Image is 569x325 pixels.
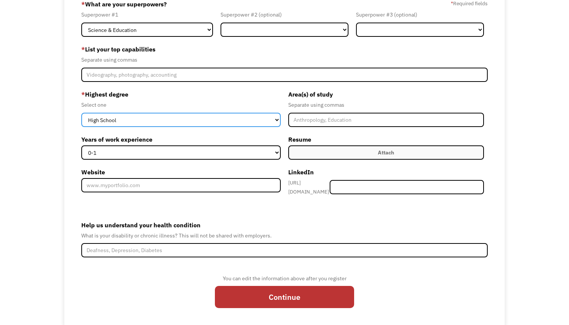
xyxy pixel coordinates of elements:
div: Separate using commas [81,55,487,64]
label: Resume [288,133,484,145]
label: Attach [288,145,484,160]
label: LinkedIn [288,166,484,178]
label: Highest degree [81,88,281,100]
div: Select one [81,100,281,109]
input: Videography, photography, accounting [81,68,487,82]
div: Superpower #1 [81,10,213,19]
label: List your top capabilities [81,43,487,55]
div: Superpower #2 (optional) [221,10,348,19]
input: Deafness, Depression, Diabetes [81,243,487,257]
label: Help us understand your health condition [81,219,487,231]
label: Years of work experience [81,133,281,145]
input: Anthropology, Education [288,113,484,127]
label: Area(s) of study [288,88,484,100]
input: Continue [215,286,354,308]
div: [URL][DOMAIN_NAME] [288,178,330,196]
input: www.myportfolio.com [81,178,281,192]
div: You can edit the information above after you register [215,274,354,283]
div: Attach [378,148,394,157]
div: What is your disability or chronic illness? This will not be shared with employers. [81,231,487,240]
div: Superpower #3 (optional) [356,10,484,19]
div: Separate using commas [288,100,484,109]
label: Website [81,166,281,178]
